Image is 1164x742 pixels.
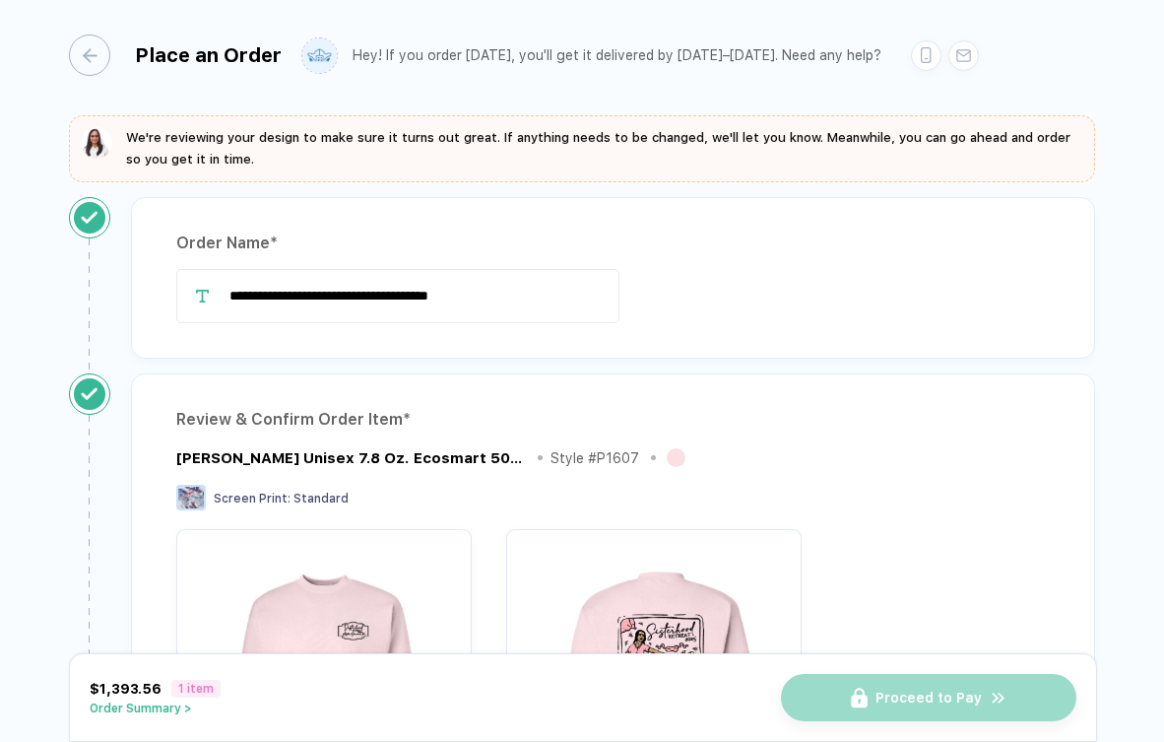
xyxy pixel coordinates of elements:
[90,702,221,715] button: Order Summary >
[176,485,206,510] img: Screen Print
[550,450,639,466] div: Style # P1607
[176,404,1050,436] div: Review & Confirm Order Item
[81,127,112,159] img: sophie
[171,680,221,698] span: 1 item
[176,228,1050,259] div: Order Name
[293,492,349,506] span: Standard
[135,43,282,67] div: Place an Order
[81,127,1083,170] button: We're reviewing your design to make sure it turns out great. If anything needs to be changed, we'...
[302,38,337,73] img: user profile
[176,449,526,467] div: Hanes Unisex 7.8 Oz. Ecosmart 50/50 Crewneck Sweatshirt
[214,492,291,506] span: Screen Print :
[353,47,881,64] div: Hey! If you order [DATE], you'll get it delivered by [DATE]–[DATE]. Need any help?
[126,130,1070,167] span: We're reviewing your design to make sure it turns out great. If anything needs to be changed, we'...
[90,681,162,697] span: $1,393.56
